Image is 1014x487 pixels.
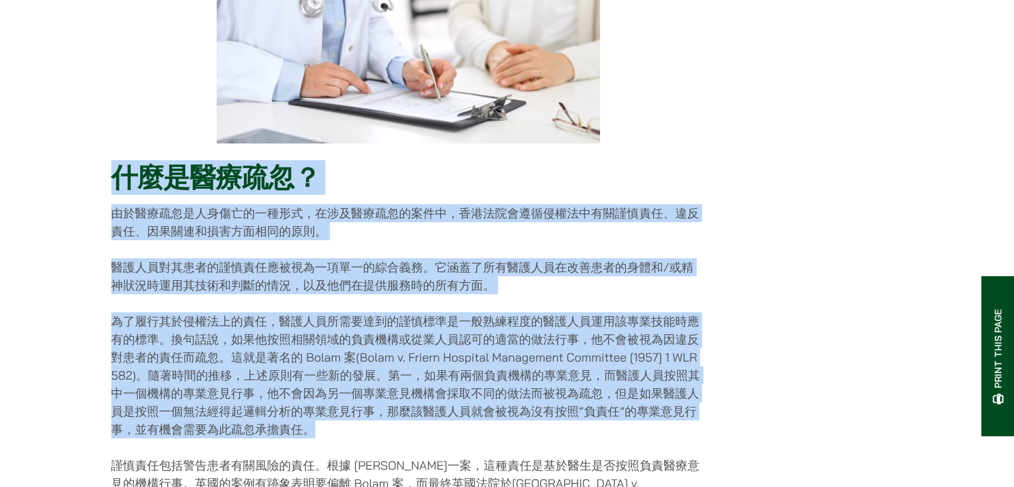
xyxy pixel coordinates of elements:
p: 為了履行其於侵權法上的責任，醫護人員所需要達到的謹慎標準是一般熟練程度的醫護人員運用該專業技能時應有的標準。換句話說，如果他按照相關領域的負責機構或從業人員認可的適當的做法行事，他不會被視為因違... [111,312,705,438]
p: 由於醫療疏忽是人身傷亡的一種形式，在涉及醫療疏忽的案件中，香港法院會遵循侵權法中有關謹慎責任、違反責任、因果關連和損害方面相同的原則。 [111,204,705,240]
strong: 什麼是醫療疏忽？ [111,160,321,195]
p: 醫護人員對其患者的謹慎責任應被視為一項單一的綜合義務。它涵蓋了所有醫護人員在改善患者的身體和/或精神狀況時運用其技術和判斷的情況，以及他們在提供服務時的所有方面。 [111,258,705,294]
